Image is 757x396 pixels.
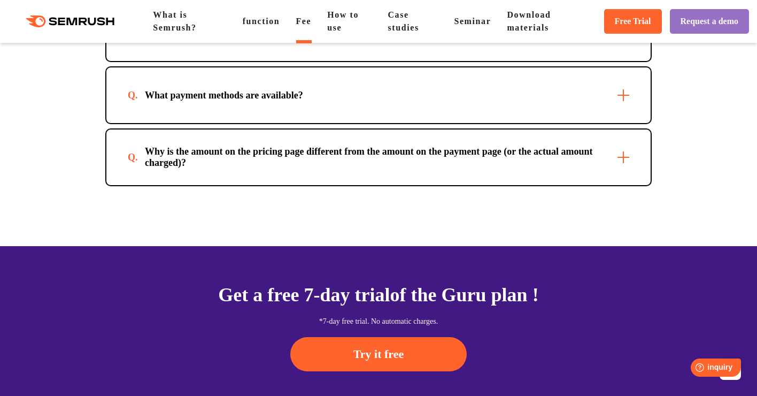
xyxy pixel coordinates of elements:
a: Seminar [454,17,491,26]
font: Free Trial [615,17,651,26]
font: Request a demo [681,17,738,26]
a: Case studies [388,10,419,32]
a: Free Trial [604,9,662,34]
font: Try it free [353,347,404,361]
a: Fee [296,17,311,26]
a: Request a demo [670,9,749,34]
iframe: Help widget launcher [662,354,745,384]
a: Try it free [290,337,467,371]
a: function [243,17,280,26]
a: How to use [327,10,359,32]
font: Why is the amount on the pricing page different from the amount on the payment page (or the actua... [145,146,593,168]
font: of the Guru plan ! [390,284,539,306]
a: What is Semrush? [153,10,196,32]
font: Get a free 7-day trial [218,284,390,306]
a: Download materials [507,10,551,32]
font: What payment methods are available? [145,90,303,101]
font: *7-day free trial. No automatic charges. [319,317,438,325]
